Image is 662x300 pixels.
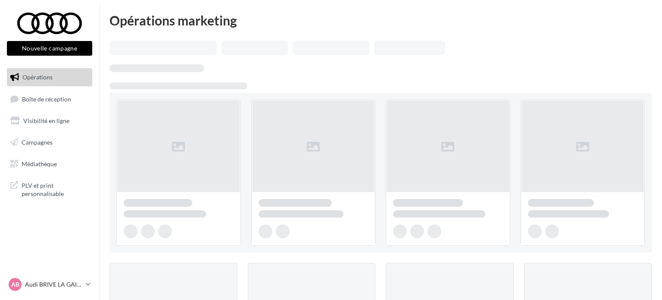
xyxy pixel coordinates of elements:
span: Visibilité en ligne [23,117,69,124]
a: Opérations [5,68,94,86]
a: AB Audi BRIVE LA GAILLARDE [7,276,92,293]
span: Médiathèque [22,160,57,167]
a: Boîte de réception [5,90,94,108]
a: Médiathèque [5,155,94,173]
span: PLV et print personnalisable [22,180,89,198]
a: Campagnes [5,133,94,152]
div: Opérations marketing [109,14,652,27]
a: Visibilité en ligne [5,112,94,130]
span: AB [11,280,19,289]
button: Nouvelle campagne [7,41,92,56]
span: Boîte de réception [22,95,71,102]
span: Opérations [22,73,53,81]
span: Campagnes [22,139,53,146]
a: PLV et print personnalisable [5,176,94,202]
p: Audi BRIVE LA GAILLARDE [25,280,82,289]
